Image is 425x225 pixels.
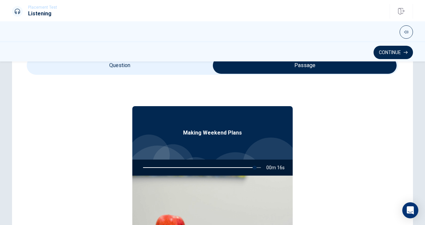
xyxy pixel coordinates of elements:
span: Making Weekend Plans [183,129,242,137]
button: Continue [374,46,413,59]
span: Placement Test [28,5,57,10]
span: 00m 16s [266,160,290,176]
h1: Listening [28,10,57,18]
div: Open Intercom Messenger [402,202,418,218]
